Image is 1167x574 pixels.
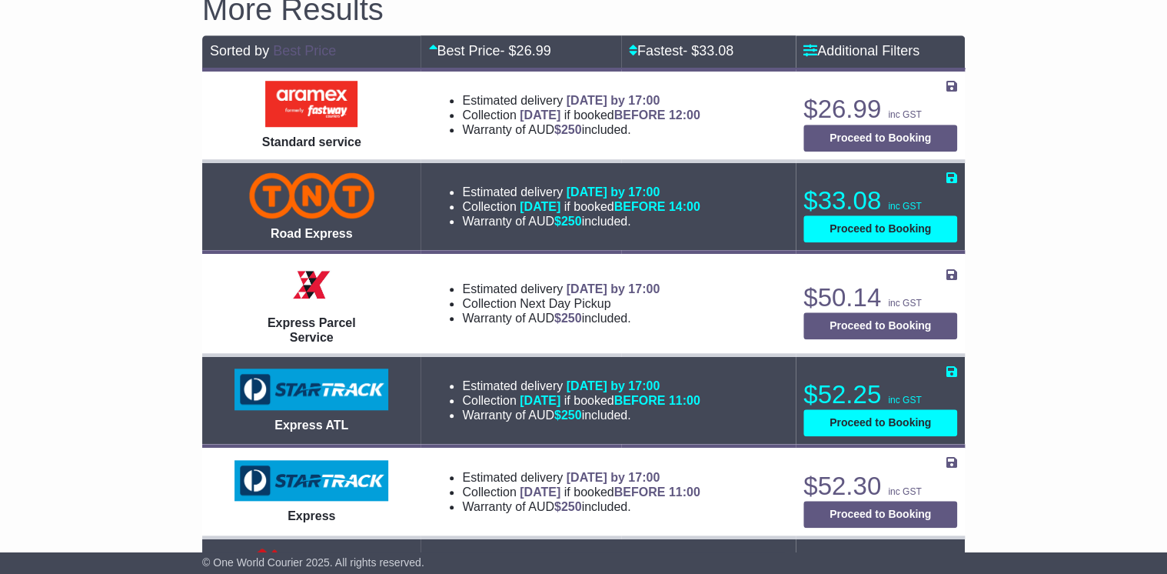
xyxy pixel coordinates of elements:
[462,379,700,393] li: Estimated delivery
[234,369,388,410] img: StarTrack: Express ATL
[803,501,957,528] button: Proceed to Booking
[567,471,660,484] span: [DATE] by 17:00
[520,394,560,407] span: [DATE]
[888,109,921,120] span: inc GST
[683,43,733,58] span: - $
[803,379,957,410] p: $52.25
[803,312,957,339] button: Proceed to Booking
[462,311,660,325] li: Warranty of AUD included.
[554,312,582,325] span: $
[520,108,700,122] span: if booked
[268,316,356,344] span: Express Parcel Service
[669,108,700,122] span: 12:00
[462,185,700,199] li: Estimated delivery
[462,282,660,296] li: Estimated delivery
[561,123,582,136] span: 250
[288,262,334,308] img: Border Express: Express Parcel Service
[462,408,700,422] li: Warranty of AUD included.
[567,379,660,392] span: [DATE] by 17:00
[561,215,582,228] span: 250
[629,43,733,58] a: Fastest- $33.08
[614,486,666,499] span: BEFORE
[520,297,610,310] span: Next Day Pickup
[520,486,700,499] span: if booked
[554,215,582,228] span: $
[554,123,582,136] span: $
[271,227,353,240] span: Road Express
[561,409,582,422] span: 250
[669,486,700,499] span: 11:00
[520,200,560,213] span: [DATE]
[614,108,666,122] span: BEFORE
[273,43,336,58] a: Best Price
[462,485,700,499] li: Collection
[462,108,700,122] li: Collection
[428,43,550,58] a: Best Price- $26.99
[520,486,560,499] span: [DATE]
[888,486,921,497] span: inc GST
[234,460,388,502] img: StarTrack: Express
[462,499,700,514] li: Warranty of AUD included.
[888,395,921,405] span: inc GST
[554,500,582,513] span: $
[462,470,700,485] li: Estimated delivery
[520,394,700,407] span: if booked
[669,200,700,213] span: 14:00
[249,172,374,219] img: TNT Domestic: Road Express
[520,108,560,122] span: [DATE]
[462,199,700,214] li: Collection
[561,312,582,325] span: 250
[567,94,660,107] span: [DATE] by 17:00
[803,215,957,242] button: Proceed to Booking
[803,471,957,502] p: $52.30
[803,409,957,436] button: Proceed to Booking
[462,122,700,137] li: Warranty of AUD included.
[888,201,921,212] span: inc GST
[520,200,700,213] span: if booked
[202,556,424,569] span: © One World Courier 2025. All rights reserved.
[699,43,733,58] span: 33.08
[288,509,335,522] span: Express
[554,409,582,422] span: $
[614,394,666,407] span: BEFORE
[803,282,957,313] p: $50.14
[265,81,357,127] img: Aramex: Standard service
[803,185,957,216] p: $33.08
[210,43,269,58] span: Sorted by
[669,394,700,407] span: 11:00
[567,282,660,295] span: [DATE] by 17:00
[462,214,700,229] li: Warranty of AUD included.
[500,43,550,58] span: - $
[803,125,957,152] button: Proceed to Booking
[274,419,348,432] span: Express ATL
[462,93,700,108] li: Estimated delivery
[516,43,550,58] span: 26.99
[462,393,700,408] li: Collection
[262,135,361,149] span: Standard service
[888,298,921,309] span: inc GST
[803,94,957,125] p: $26.99
[567,185,660,199] span: [DATE] by 17:00
[561,500,582,513] span: 250
[614,200,666,213] span: BEFORE
[462,296,660,311] li: Collection
[803,43,919,58] a: Additional Filters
